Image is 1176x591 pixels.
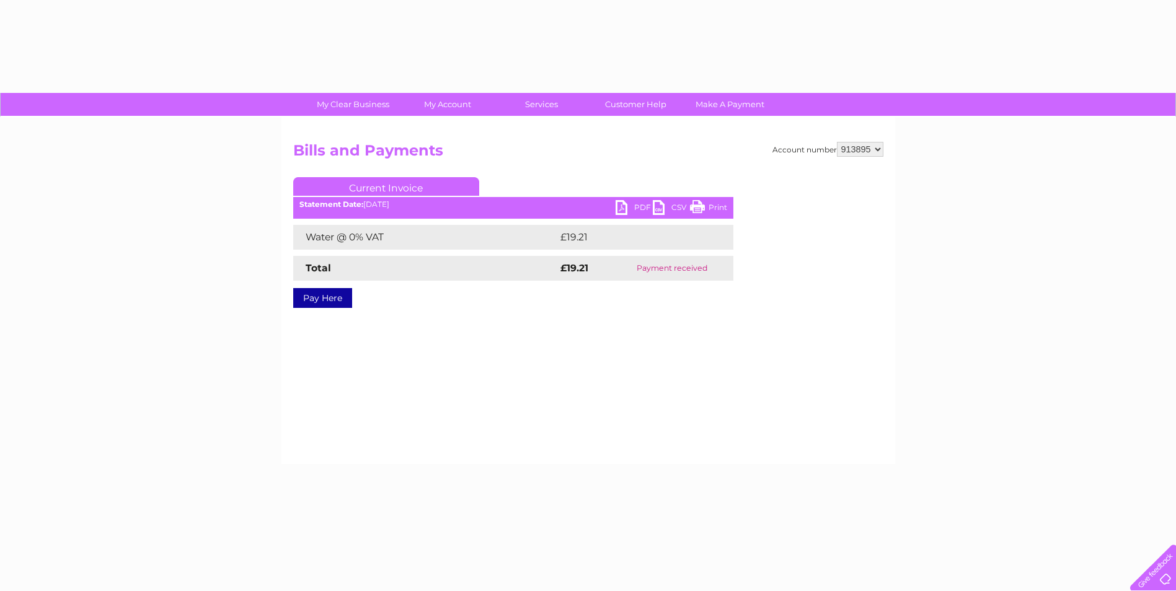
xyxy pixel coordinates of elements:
a: My Clear Business [302,93,404,116]
a: Print [690,200,727,218]
div: [DATE] [293,200,733,209]
td: £19.21 [557,225,706,250]
a: Customer Help [585,93,687,116]
a: Pay Here [293,288,352,308]
h2: Bills and Payments [293,142,883,165]
a: CSV [653,200,690,218]
b: Statement Date: [299,199,363,209]
a: Current Invoice [293,177,479,196]
div: Account number [772,142,883,157]
a: Make A Payment [679,93,781,116]
strong: Total [306,262,331,274]
td: Water @ 0% VAT [293,225,557,250]
td: Payment received [611,256,733,281]
a: PDF [616,200,653,218]
strong: £19.21 [560,262,588,274]
a: My Account [396,93,498,116]
a: Services [490,93,593,116]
